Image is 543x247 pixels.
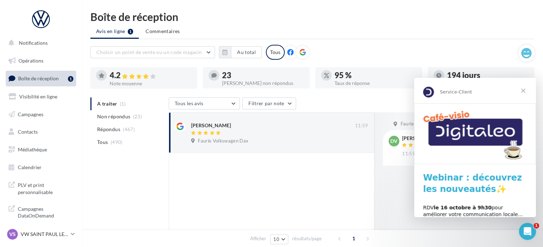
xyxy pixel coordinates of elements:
[4,201,78,222] a: Campagnes DataOnDemand
[390,138,397,145] span: DV
[4,124,78,139] a: Contacts
[198,138,248,144] span: Faurie Volkswagen Dax
[18,164,42,170] span: Calendrier
[334,81,416,86] div: Taux de réponse
[273,236,279,242] span: 10
[9,231,16,238] span: VS
[414,78,536,217] iframe: Intercom live chat message
[402,151,415,157] span: 11:59
[68,76,73,82] div: 1
[110,71,191,80] div: 4.2
[4,89,78,104] a: Visibilité en ligne
[447,71,529,79] div: 194 jours
[18,146,47,152] span: Médiathèque
[19,40,48,46] span: Notifications
[266,45,285,60] div: Tous
[18,75,59,81] span: Boîte de réception
[334,71,416,79] div: 95 %
[146,28,180,35] span: Commentaires
[133,114,142,119] span: (23)
[97,113,130,120] span: Non répondus
[519,223,536,240] iframe: Intercom live chat
[19,93,57,100] span: Visibilité en ligne
[400,121,451,127] span: Faurie Volkswagen Dax
[18,204,73,219] span: Campagnes DataOnDemand
[4,71,78,86] a: Boîte de réception1
[90,11,534,22] div: Boîte de réception
[18,180,73,195] span: PLV et print personnalisable
[175,100,204,106] span: Tous les avis
[110,81,191,86] div: Note moyenne
[97,139,108,146] span: Tous
[242,97,296,109] button: Filtrer par note
[348,233,359,244] span: 1
[4,160,78,175] a: Calendrier
[9,127,113,147] div: RDV pour améliorer votre communication locale… et attirer plus de clients !
[111,139,123,145] span: (490)
[19,58,43,64] span: Opérations
[4,53,78,68] a: Opérations
[97,126,120,133] span: Répondus
[4,177,78,198] a: PLV et print personnalisable
[6,227,76,241] a: VS VW SAINT PAUL LES DAX
[222,81,304,86] div: [PERSON_NAME] non répondus
[18,129,38,135] span: Contacts
[219,46,262,58] button: Au total
[4,36,75,50] button: Notifications
[123,127,135,132] span: (467)
[90,46,215,58] button: Choisir un point de vente ou un code magasin
[231,46,262,58] button: Au total
[402,136,442,141] div: [PERSON_NAME]
[191,122,231,129] div: [PERSON_NAME]
[250,235,266,242] span: Afficher
[96,49,202,55] span: Choisir un point de vente ou un code magasin
[533,223,539,229] span: 1
[18,111,43,117] span: Campagnes
[4,142,78,157] a: Médiathèque
[4,107,78,122] a: Campagnes
[355,123,368,129] span: 11:59
[270,234,288,244] button: 10
[222,71,304,79] div: 23
[20,127,78,133] b: le 16 octobre à 9h30
[292,235,322,242] span: résultats/page
[21,231,68,238] p: VW SAINT PAUL LES DAX
[169,97,240,109] button: Tous les avis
